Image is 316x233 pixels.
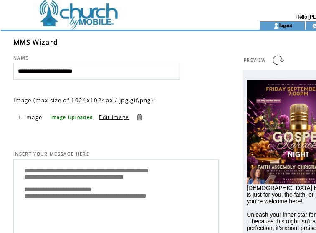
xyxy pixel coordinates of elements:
img: account_icon.gif [273,23,279,29]
span: NAME [13,55,28,61]
span: Image Uploaded [51,114,94,120]
a: Delete this item [135,113,143,121]
a: logout [279,23,292,28]
span: PREVIEW [244,57,266,63]
span: 1. [18,114,23,120]
span: INSERT YOUR MESSAGE HERE [13,151,89,157]
span: Image: [24,114,45,121]
a: Edit Image [99,114,129,121]
span: Image (max size of 1024x1024px / jpg,gif,png): [13,96,155,104]
span: MMS Wizard [13,38,58,47]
